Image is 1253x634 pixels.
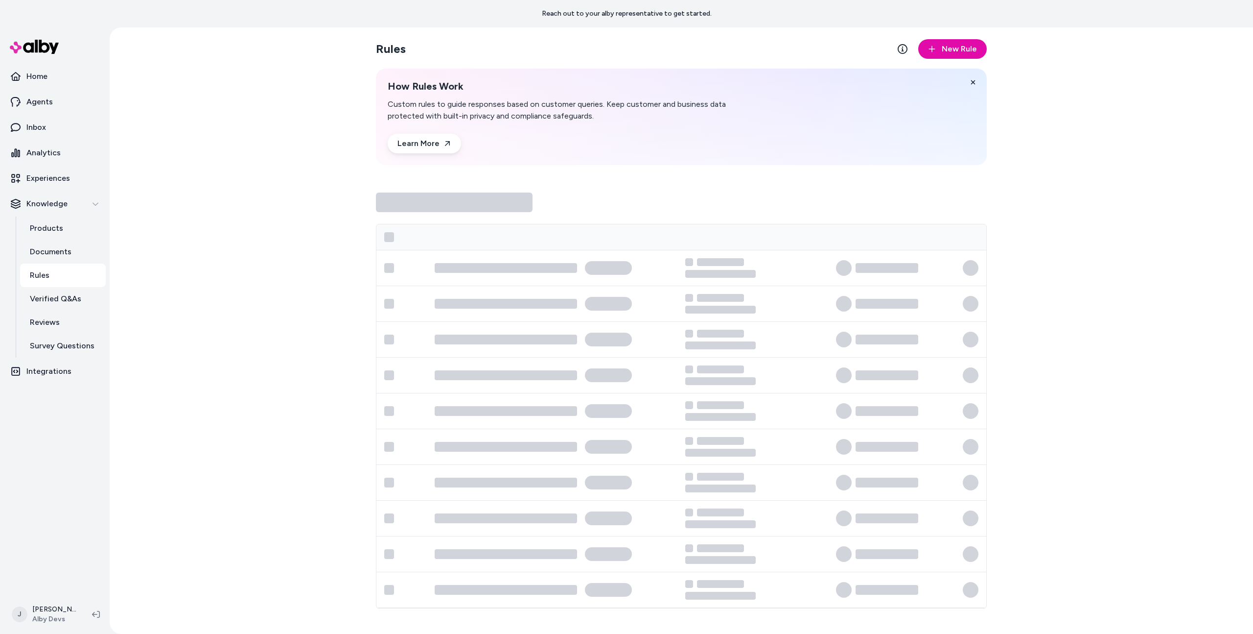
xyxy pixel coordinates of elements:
p: Rules [30,269,49,281]
p: Custom rules to guide responses based on customer queries. Keep customer and business data protec... [388,98,764,122]
a: Documents [20,240,106,264]
p: Documents [30,246,71,258]
a: Integrations [4,360,106,383]
p: Analytics [26,147,61,159]
p: Verified Q&As [30,293,81,305]
p: Integrations [26,366,71,377]
a: Reviews [20,311,106,334]
button: Knowledge [4,192,106,216]
h2: Rules [376,41,406,57]
p: Agents [26,96,53,108]
p: Reach out to your alby representative to get started. [542,9,712,19]
a: Learn More [388,134,461,153]
a: Agents [4,90,106,114]
p: Experiences [26,172,70,184]
a: Analytics [4,141,106,165]
a: Products [20,217,106,240]
a: Survey Questions [20,334,106,358]
p: Knowledge [26,198,68,210]
img: alby Logo [10,40,59,54]
span: New Rule [942,43,977,55]
span: J [12,607,27,622]
button: New Rule [918,39,987,59]
p: Survey Questions [30,340,94,352]
p: Home [26,71,47,82]
h2: How Rules Work [388,80,764,93]
p: Reviews [30,317,60,328]
button: J[PERSON_NAME]Alby Devs [6,599,84,630]
a: Verified Q&As [20,287,106,311]
p: [PERSON_NAME] [32,605,76,614]
p: Products [30,222,63,234]
a: Home [4,65,106,88]
a: Inbox [4,116,106,139]
a: Experiences [4,167,106,190]
a: Rules [20,264,106,287]
p: Inbox [26,122,46,133]
span: Alby Devs [32,614,76,624]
